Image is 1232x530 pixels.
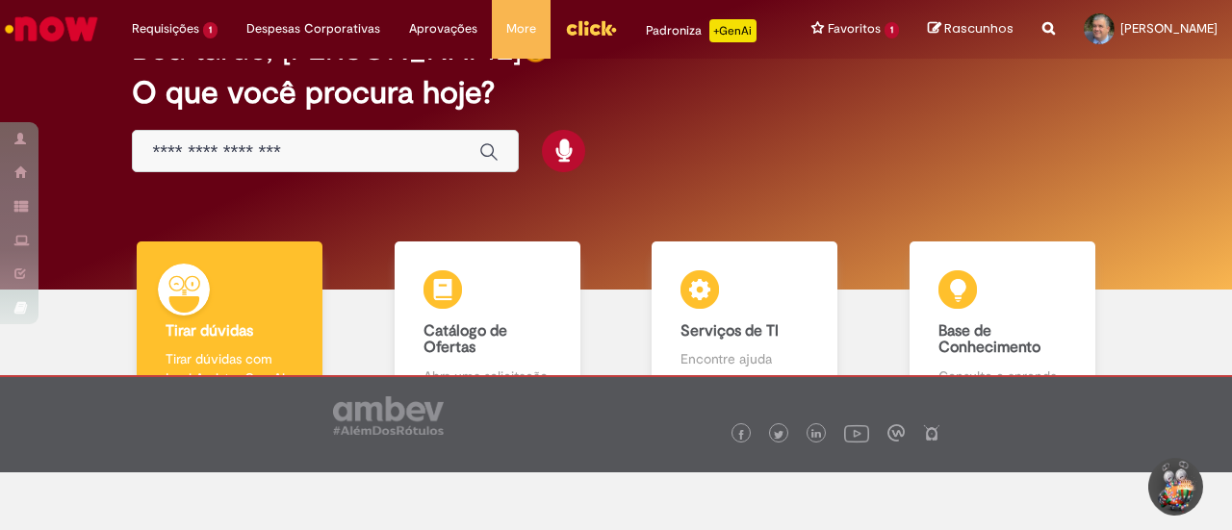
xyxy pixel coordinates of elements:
[166,349,294,388] p: Tirar dúvidas com Lupi Assist e Gen Ai
[938,321,1040,358] b: Base de Conhecimento
[132,33,522,66] h2: Boa tarde, [PERSON_NAME]
[944,19,1014,38] span: Rascunhos
[680,349,808,368] p: Encontre ajuda
[2,10,101,48] img: ServiceNow
[409,19,477,38] span: Aprovações
[132,19,199,38] span: Requisições
[709,19,757,42] p: +GenAi
[811,429,821,441] img: logo_footer_linkedin.png
[887,424,905,442] img: logo_footer_workplace.png
[680,321,779,341] b: Serviços de TI
[923,424,940,442] img: logo_footer_naosei.png
[938,366,1066,386] p: Consulte e aprenda
[333,396,444,435] img: logo_footer_ambev_rotulo_gray.png
[736,430,746,440] img: logo_footer_facebook.png
[928,20,1014,38] a: Rascunhos
[132,76,1099,110] h2: O que você procura hoje?
[423,366,552,386] p: Abra uma solicitação
[203,22,218,38] span: 1
[885,22,899,38] span: 1
[874,241,1132,408] a: Base de Conhecimento Consulte e aprenda
[616,241,874,408] a: Serviços de TI Encontre ajuda
[828,19,881,38] span: Favoritos
[565,13,617,42] img: click_logo_yellow_360x200.png
[646,19,757,42] div: Padroniza
[1145,458,1203,516] button: Iniciar Conversa de Suporte
[246,19,380,38] span: Despesas Corporativas
[101,241,359,408] a: Tirar dúvidas Tirar dúvidas com Lupi Assist e Gen Ai
[1120,20,1218,37] span: [PERSON_NAME]
[774,430,783,440] img: logo_footer_twitter.png
[359,241,617,408] a: Catálogo de Ofertas Abra uma solicitação
[423,321,507,358] b: Catálogo de Ofertas
[166,321,253,341] b: Tirar dúvidas
[844,420,869,445] img: logo_footer_youtube.png
[506,19,536,38] span: More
